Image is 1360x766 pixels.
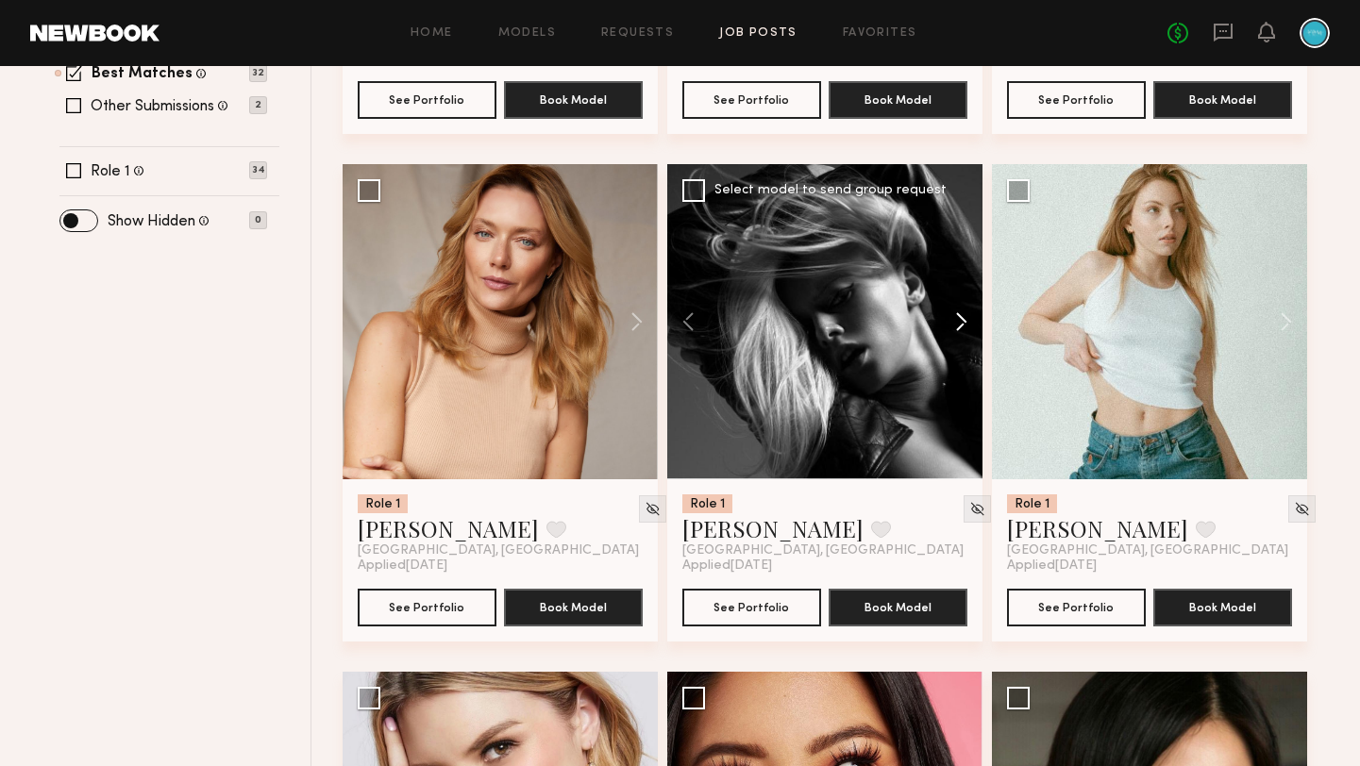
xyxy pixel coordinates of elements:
[358,543,639,558] span: [GEOGRAPHIC_DATA], [GEOGRAPHIC_DATA]
[601,27,674,40] a: Requests
[1007,513,1188,543] a: [PERSON_NAME]
[1153,91,1292,107] a: Book Model
[682,558,967,574] div: Applied [DATE]
[249,211,267,229] p: 0
[1153,81,1292,119] button: Book Model
[682,81,821,119] button: See Portfolio
[682,589,821,626] button: See Portfolio
[682,513,864,543] a: [PERSON_NAME]
[829,81,967,119] button: Book Model
[358,513,539,543] a: [PERSON_NAME]
[1153,598,1292,614] a: Book Model
[682,494,732,513] div: Role 1
[358,558,643,574] div: Applied [DATE]
[91,164,130,179] label: Role 1
[108,214,195,229] label: Show Hidden
[719,27,798,40] a: Job Posts
[829,598,967,614] a: Book Model
[1007,558,1292,574] div: Applied [DATE]
[249,161,267,179] p: 34
[1007,81,1146,119] button: See Portfolio
[358,81,496,119] button: See Portfolio
[829,91,967,107] a: Book Model
[249,96,267,114] p: 2
[645,501,661,517] img: Unhide Model
[1007,589,1146,626] button: See Portfolio
[843,27,917,40] a: Favorites
[92,67,193,82] label: Best Matches
[358,589,496,626] button: See Portfolio
[1007,543,1288,558] span: [GEOGRAPHIC_DATA], [GEOGRAPHIC_DATA]
[1153,589,1292,626] button: Book Model
[249,64,267,82] p: 32
[682,543,964,558] span: [GEOGRAPHIC_DATA], [GEOGRAPHIC_DATA]
[504,598,643,614] a: Book Model
[714,184,947,197] div: Select model to send group request
[1007,494,1057,513] div: Role 1
[969,501,985,517] img: Unhide Model
[829,589,967,626] button: Book Model
[498,27,556,40] a: Models
[411,27,453,40] a: Home
[358,494,408,513] div: Role 1
[504,81,643,119] button: Book Model
[91,99,214,114] label: Other Submissions
[504,589,643,626] button: Book Model
[1294,501,1310,517] img: Unhide Model
[504,91,643,107] a: Book Model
